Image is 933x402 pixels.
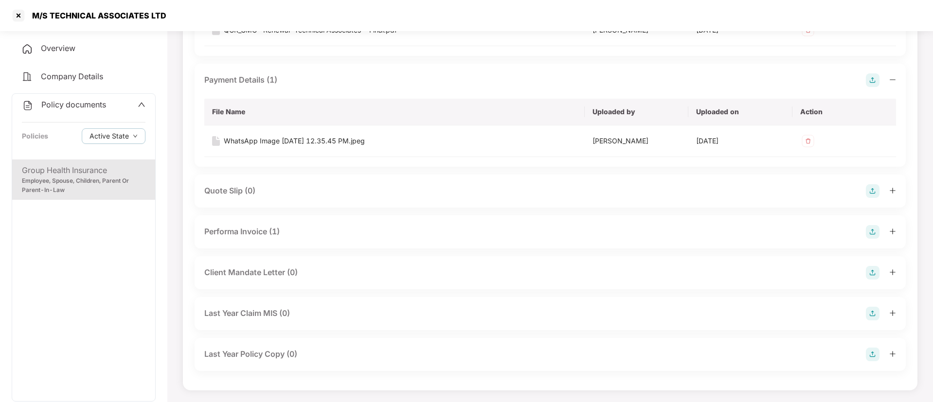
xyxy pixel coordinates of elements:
span: minus [889,76,896,83]
div: Employee, Spouse, Children, Parent Or Parent-In-Law [22,176,145,195]
img: svg+xml;base64,PHN2ZyB4bWxucz0iaHR0cDovL3d3dy53My5vcmcvMjAwMC9zdmciIHdpZHRoPSIzMiIgaGVpZ2h0PSIzMi... [800,133,816,149]
img: svg+xml;base64,PHN2ZyB4bWxucz0iaHR0cDovL3d3dy53My5vcmcvMjAwMC9zdmciIHdpZHRoPSIyOCIgaGVpZ2h0PSIyOC... [866,307,879,320]
span: up [138,101,145,108]
div: WhatsApp Image [DATE] 12.35.45 PM.jpeg [224,136,365,146]
span: plus [889,269,896,276]
span: plus [889,228,896,235]
div: Group Health Insurance [22,164,145,176]
span: Active State [90,131,129,141]
img: svg+xml;base64,PHN2ZyB4bWxucz0iaHR0cDovL3d3dy53My5vcmcvMjAwMC9zdmciIHdpZHRoPSIyOCIgaGVpZ2h0PSIyOC... [866,184,879,198]
img: svg+xml;base64,PHN2ZyB4bWxucz0iaHR0cDovL3d3dy53My5vcmcvMjAwMC9zdmciIHdpZHRoPSIyNCIgaGVpZ2h0PSIyNC... [21,43,33,55]
img: svg+xml;base64,PHN2ZyB4bWxucz0iaHR0cDovL3d3dy53My5vcmcvMjAwMC9zdmciIHdpZHRoPSIyNCIgaGVpZ2h0PSIyNC... [21,71,33,83]
img: svg+xml;base64,PHN2ZyB4bWxucz0iaHR0cDovL3d3dy53My5vcmcvMjAwMC9zdmciIHdpZHRoPSIyOCIgaGVpZ2h0PSIyOC... [866,266,879,280]
div: [DATE] [696,136,784,146]
img: svg+xml;base64,PHN2ZyB4bWxucz0iaHR0cDovL3d3dy53My5vcmcvMjAwMC9zdmciIHdpZHRoPSIxNiIgaGVpZ2h0PSIyMC... [212,136,220,146]
th: File Name [204,99,585,125]
div: M/S TECHNICAL ASSOCIATES LTD [26,11,166,20]
img: svg+xml;base64,PHN2ZyB4bWxucz0iaHR0cDovL3d3dy53My5vcmcvMjAwMC9zdmciIHdpZHRoPSIyNCIgaGVpZ2h0PSIyNC... [22,100,34,111]
th: Uploaded by [585,99,688,125]
th: Action [792,99,896,125]
div: Client Mandate Letter (0) [204,266,298,279]
button: Active Statedown [82,128,145,144]
span: down [133,134,138,139]
span: plus [889,310,896,316]
img: svg+xml;base64,PHN2ZyB4bWxucz0iaHR0cDovL3d3dy53My5vcmcvMjAwMC9zdmciIHdpZHRoPSIyOCIgaGVpZ2h0PSIyOC... [866,225,879,239]
span: plus [889,187,896,194]
img: svg+xml;base64,PHN2ZyB4bWxucz0iaHR0cDovL3d3dy53My5vcmcvMjAwMC9zdmciIHdpZHRoPSIyOCIgaGVpZ2h0PSIyOC... [866,348,879,361]
span: Policy documents [41,100,106,109]
th: Uploaded on [688,99,792,125]
span: Overview [41,43,75,53]
div: Performa Invoice (1) [204,226,280,238]
div: Last Year Policy Copy (0) [204,348,297,360]
span: plus [889,350,896,357]
div: [PERSON_NAME] [592,136,681,146]
span: Company Details [41,71,103,81]
div: Payment Details (1) [204,74,277,86]
div: Last Year Claim MIS (0) [204,307,290,319]
div: Quote Slip (0) [204,185,255,197]
img: svg+xml;base64,PHN2ZyB4bWxucz0iaHR0cDovL3d3dy53My5vcmcvMjAwMC9zdmciIHdpZHRoPSIyOCIgaGVpZ2h0PSIyOC... [866,73,879,87]
div: Policies [22,131,48,141]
